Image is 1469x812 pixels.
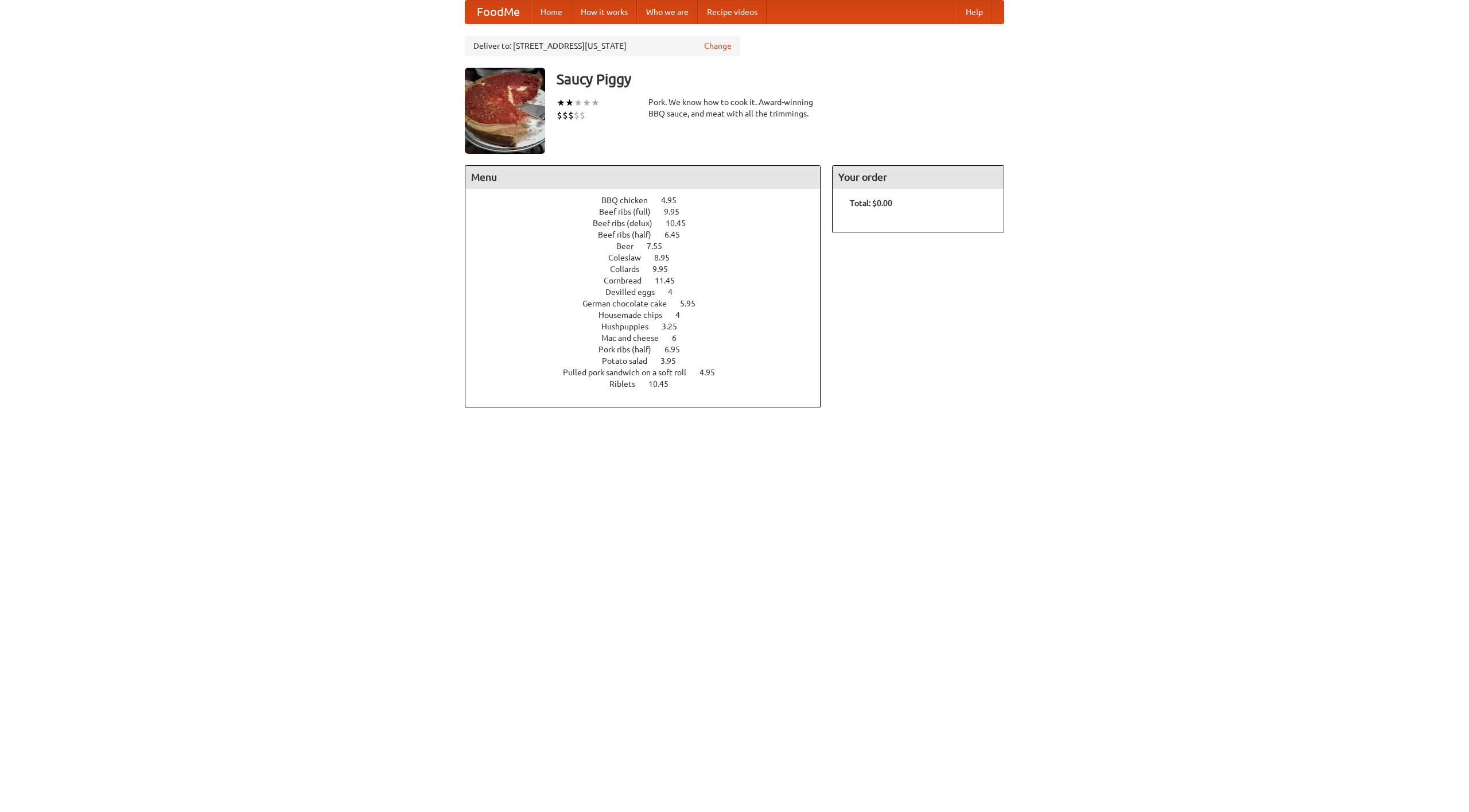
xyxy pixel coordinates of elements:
span: 8.95 [654,253,681,262]
span: Hushpuppies [601,322,660,331]
li: $ [580,109,585,122]
a: Pulled pork sandwich on a soft roll 4.95 [563,368,736,377]
li: ★ [582,96,591,109]
span: 3.95 [660,356,687,366]
a: Change [704,40,732,52]
b: Total: $0.00 [850,199,892,208]
span: German chocolate cake [582,299,678,308]
a: Hushpuppies 3.25 [601,322,698,331]
h4: Menu [465,166,820,189]
li: ★ [591,96,600,109]
span: Pork ribs (half) [599,345,663,354]
span: 7.55 [647,242,674,251]
a: Coleslaw 8.95 [608,253,691,262]
span: 10.45 [648,379,680,388]
li: ★ [565,96,574,109]
span: Mac and cheese [601,333,670,343]
span: 4 [668,287,684,297]
li: $ [562,109,568,122]
div: Pork. We know how to cook it. Award-winning BBQ sauce, and meat with all the trimmings. [648,96,821,119]
li: $ [568,109,574,122]
span: Cornbread [604,276,653,285]
span: BBQ chicken [601,196,659,205]
span: 10.45 [666,219,697,228]
span: 6.95 [664,345,691,354]
a: Beef ribs (full) 9.95 [599,207,701,216]
img: angular.jpg [465,68,545,154]
span: Beef ribs (full) [599,207,662,216]
a: BBQ chicken 4.95 [601,196,698,205]
a: Beef ribs (delux) 10.45 [593,219,707,228]
span: Beef ribs (half) [598,230,663,239]
span: 4 [675,310,691,320]
li: ★ [574,96,582,109]
a: Beef ribs (half) 6.45 [598,230,701,239]
a: How it works [572,1,637,24]
span: 9.95 [664,207,691,216]
span: Collards [610,265,651,274]
a: Help [957,1,992,24]
span: Potato salad [602,356,659,366]
li: ★ [557,96,565,109]
span: Coleslaw [608,253,652,262]
a: Collards 9.95 [610,265,689,274]
a: FoodMe [465,1,531,24]
li: $ [557,109,562,122]
span: Beef ribs (delux) [593,219,664,228]
a: Cornbread 11.45 [604,276,696,285]
li: $ [574,109,580,122]
span: 4.95 [699,368,726,377]
span: Pulled pork sandwich on a soft roll [563,368,698,377]
h3: Saucy Piggy [557,68,1004,91]
span: Devilled eggs [605,287,666,297]
span: 11.45 [655,276,686,285]
a: Devilled eggs 4 [605,287,694,297]
span: 5.95 [680,299,707,308]
a: Mac and cheese 6 [601,333,698,343]
div: Deliver to: [STREET_ADDRESS][US_STATE] [465,36,740,56]
a: Who we are [637,1,698,24]
span: 4.95 [661,196,688,205]
span: 6.45 [664,230,691,239]
a: Potato salad 3.95 [602,356,697,366]
span: Beer [616,242,645,251]
span: 3.25 [662,322,689,331]
a: German chocolate cake 5.95 [582,299,717,308]
h4: Your order [833,166,1004,189]
span: 6 [672,333,688,343]
span: Riblets [609,379,647,388]
span: Housemade chips [599,310,674,320]
a: Housemade chips 4 [599,310,701,320]
a: Riblets 10.45 [609,379,690,388]
a: Pork ribs (half) 6.95 [599,345,701,354]
a: Recipe videos [698,1,767,24]
a: Beer 7.55 [616,242,683,251]
span: 9.95 [652,265,679,274]
a: Home [531,1,572,24]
